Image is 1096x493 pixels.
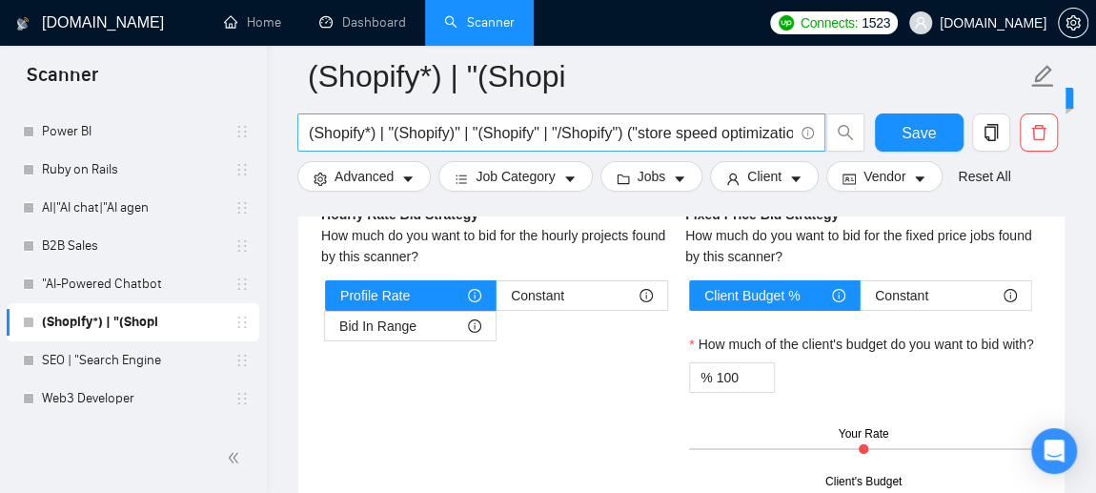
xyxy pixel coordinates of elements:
span: info-circle [802,127,814,139]
span: info-circle [639,289,653,302]
span: holder [234,315,250,330]
span: holder [234,353,250,368]
div: Open Intercom Messenger [1031,428,1077,474]
span: Bid In Range [339,312,416,340]
span: holder [234,238,250,254]
span: idcard [842,172,856,186]
span: info-circle [468,289,481,302]
span: holder [234,277,250,292]
span: info-circle [832,289,845,302]
input: Scanner name... [308,52,1026,100]
span: caret-down [563,172,577,186]
button: search [826,113,864,152]
span: caret-down [673,172,686,186]
label: How much of the client's budget do you want to bid with? [689,334,1034,355]
span: edit [1030,64,1055,89]
span: Jobs [638,166,666,187]
a: SEO | "Search Engine [42,341,223,380]
span: copy [973,124,1009,141]
a: Ruby on Rails [42,151,223,189]
span: setting [314,172,327,186]
span: Profile Rate [340,281,410,310]
span: Save [902,121,936,145]
span: holder [234,124,250,139]
button: settingAdvancedcaret-down [297,161,431,192]
span: search [827,124,863,141]
button: setting [1058,8,1088,38]
button: delete [1020,113,1058,152]
span: bars [455,172,468,186]
a: (Shopify*) | "(Shopi [42,303,223,341]
a: Web3 Developer [42,380,223,418]
span: Connects: [801,12,858,33]
a: dashboardDashboard [319,14,406,31]
span: holder [234,391,250,406]
button: Save [875,113,964,152]
span: Constant [875,281,928,310]
span: Client [747,166,781,187]
span: caret-down [401,172,415,186]
button: userClientcaret-down [710,161,819,192]
input: Search Freelance Jobs... [309,121,793,145]
div: Your Rate [839,425,889,443]
span: Advanced [335,166,394,187]
span: user [914,16,927,30]
div: How much do you want to bid for the hourly projects found by this scanner? [321,225,678,267]
span: Scanner [11,61,113,101]
div: How much do you want to bid for the fixed price jobs found by this scanner? [685,225,1042,267]
input: How much of the client's budget do you want to bid with? [716,363,774,392]
span: Client Budget % [704,281,800,310]
span: holder [234,200,250,216]
a: Power BI [42,113,223,151]
button: folderJobscaret-down [600,161,703,192]
a: homeHome [224,14,281,31]
span: setting [1059,15,1087,31]
div: Client's Budget [825,473,902,491]
span: info-circle [1004,289,1017,302]
button: copy [972,113,1010,152]
button: idcardVendorcaret-down [826,161,943,192]
img: logo [16,9,30,39]
span: folder [617,172,630,186]
span: Vendor [863,166,905,187]
b: Fixed Price Bid Strategy [685,207,839,222]
a: B2B Sales [42,227,223,265]
span: info-circle [468,319,481,333]
img: upwork-logo.png [779,15,794,31]
span: 1523 [862,12,890,33]
a: QA Tester [42,418,223,456]
a: "AI-Powered Chatbot [42,265,223,303]
b: Hourly Rate Bid Strategy [321,207,478,222]
span: double-left [227,448,246,467]
a: AI|"AI chat|"AI agen [42,189,223,227]
span: user [726,172,740,186]
span: caret-down [789,172,802,186]
button: barsJob Categorycaret-down [438,161,592,192]
span: holder [234,162,250,177]
span: Constant [511,281,564,310]
a: Reset All [958,166,1010,187]
span: delete [1021,124,1057,141]
span: Job Category [476,166,555,187]
a: searchScanner [444,14,515,31]
a: setting [1058,15,1088,31]
span: caret-down [913,172,926,186]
